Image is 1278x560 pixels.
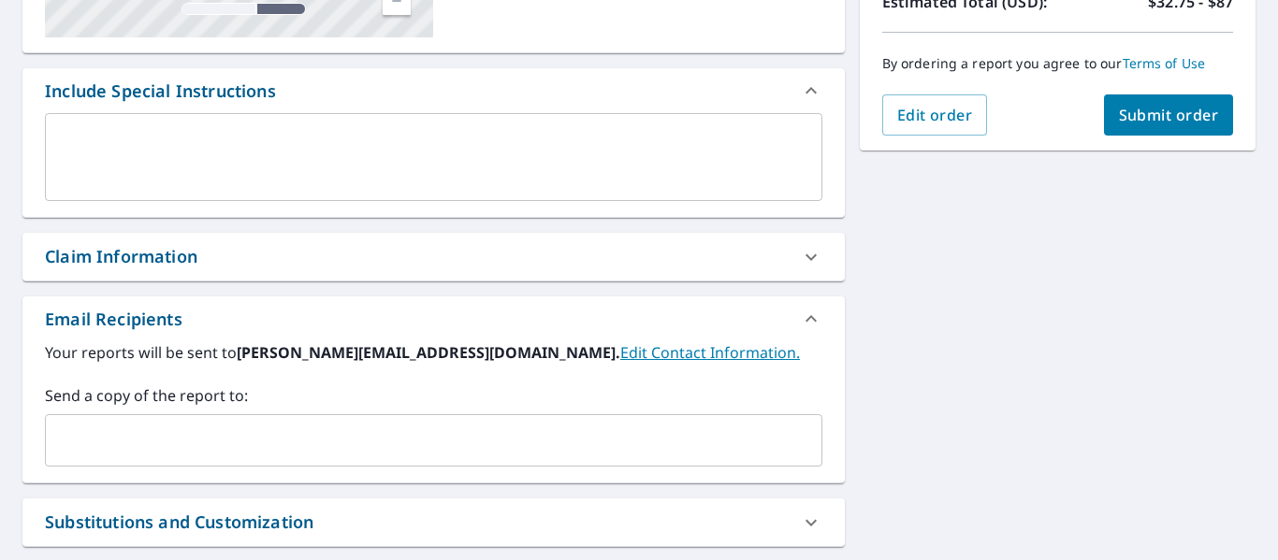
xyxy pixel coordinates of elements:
[45,244,197,269] div: Claim Information
[1123,54,1206,72] a: Terms of Use
[22,498,845,546] div: Substitutions and Customization
[45,79,276,104] div: Include Special Instructions
[22,233,845,280] div: Claim Information
[1104,94,1234,136] button: Submit order
[45,307,182,332] div: Email Recipients
[620,342,800,363] a: EditContactInfo
[882,55,1233,72] p: By ordering a report you agree to our
[45,341,822,364] label: Your reports will be sent to
[45,384,822,407] label: Send a copy of the report to:
[882,94,988,136] button: Edit order
[22,296,845,341] div: Email Recipients
[1119,105,1219,125] span: Submit order
[237,342,620,363] b: [PERSON_NAME][EMAIL_ADDRESS][DOMAIN_NAME].
[45,510,313,535] div: Substitutions and Customization
[897,105,973,125] span: Edit order
[22,68,845,113] div: Include Special Instructions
